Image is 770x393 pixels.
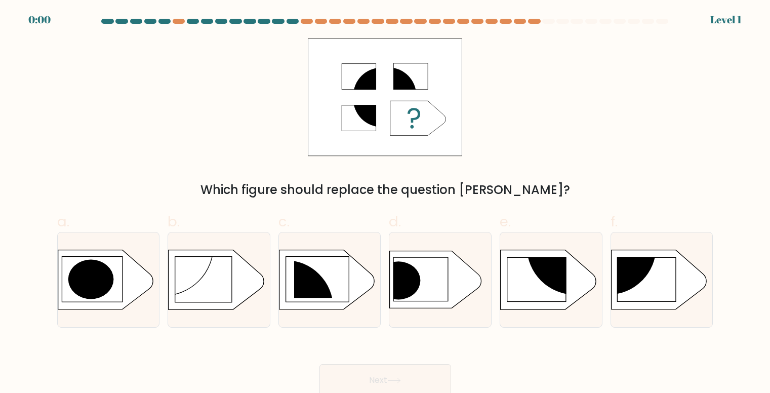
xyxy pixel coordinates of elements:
[28,12,51,27] div: 0:00
[389,212,401,231] span: d.
[611,212,618,231] span: f.
[278,212,290,231] span: c.
[57,212,69,231] span: a.
[168,212,180,231] span: b.
[710,12,742,27] div: Level 1
[63,181,707,199] div: Which figure should replace the question [PERSON_NAME]?
[500,212,511,231] span: e.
